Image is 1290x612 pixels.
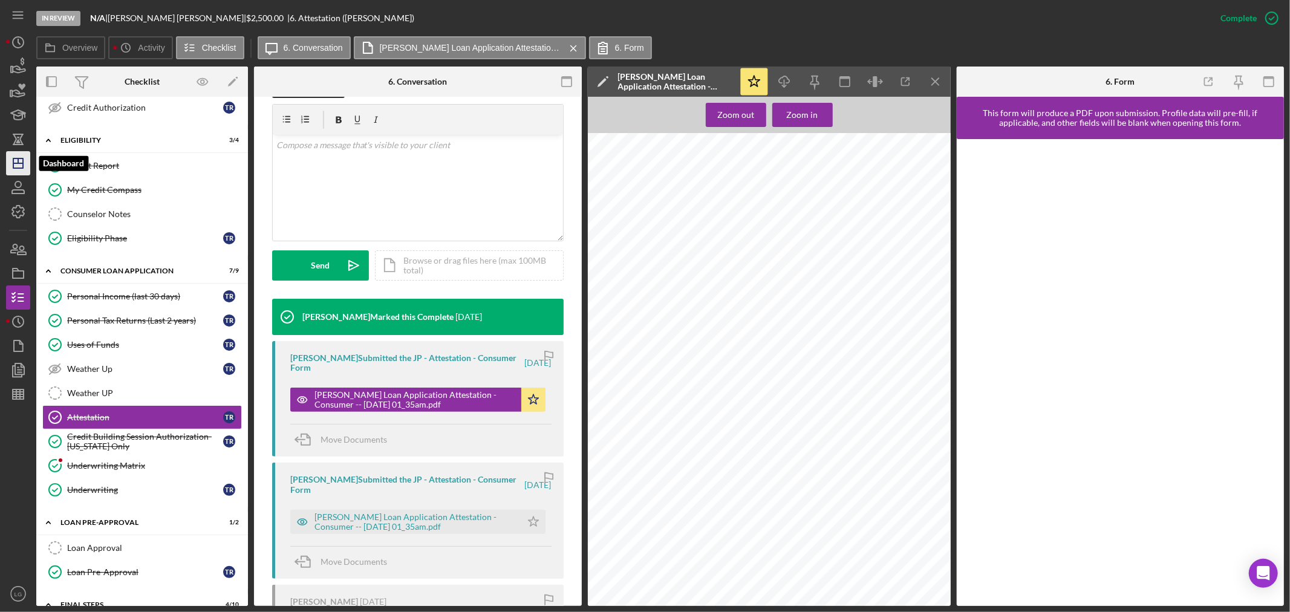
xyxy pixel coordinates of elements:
[42,308,242,333] a: Personal Tax Returns (Last 2 years)tr
[67,543,241,553] div: Loan Approval
[963,108,1279,128] div: This form will produce a PDF upon submission. Profile data will pre-fill, if applicable, and othe...
[354,36,586,59] button: [PERSON_NAME] Loan Application Attestation - Consumer -- [DATE] 01_35am.pdf
[290,547,399,577] button: Move Documents
[618,72,733,91] div: [PERSON_NAME] Loan Application Attestation - Consumer -- [DATE] 01_35am.pdf
[67,161,241,171] div: Credit Report
[42,536,242,560] a: Loan Approval
[67,412,223,422] div: Attestation
[969,151,1274,594] iframe: Lenderfit form
[176,36,244,59] button: Checklist
[613,208,635,215] span: Name:
[290,353,523,373] div: [PERSON_NAME] Submitted the JP - Attestation - Consumer Form
[787,103,818,127] div: Zoom in
[223,411,235,423] div: t r
[36,11,80,26] div: In Review
[217,519,239,526] div: 1 / 2
[67,340,223,350] div: Uses of Funds
[258,36,351,59] button: 6. Conversation
[42,454,242,478] a: Underwriting Matrix
[223,363,235,375] div: t r
[321,434,387,444] span: Move Documents
[290,475,523,494] div: [PERSON_NAME] Submitted the JP - Attestation - Consumer Form
[60,519,209,526] div: Loan Pre-Approval
[42,560,242,584] a: Loan Pre-Approvaltr
[108,13,246,23] div: [PERSON_NAME] [PERSON_NAME] |
[525,358,552,368] time: 2025-08-05 05:35
[223,314,235,327] div: t r
[42,357,242,381] a: Weather Uptr
[717,103,754,127] div: Zoom out
[388,77,447,86] div: 6. Conversation
[272,250,369,281] button: Send
[42,178,242,202] a: My Credit Compass
[1208,6,1284,30] button: Complete
[217,267,239,275] div: 7 / 9
[613,277,662,284] span: [DATE] 1:35 AM
[311,250,330,281] div: Send
[290,388,546,412] button: [PERSON_NAME] Loan Application Attestation - Consumer -- [DATE] 01_35am.pdf
[706,103,766,127] button: Zoom out
[60,137,209,144] div: Eligibility
[223,290,235,302] div: t r
[42,429,242,454] a: Credit Building Session Authorization- [US_STATE] Onlytr
[67,185,241,195] div: My Credit Compass
[613,183,901,189] span: I, [PERSON_NAME], confirm that all information and documentation submitted with this loan
[125,77,160,86] div: Checklist
[36,36,105,59] button: Overview
[90,13,105,23] b: N/A
[284,43,343,53] label: 6. Conversation
[60,267,209,275] div: Consumer Loan Application
[223,232,235,244] div: t r
[67,388,241,398] div: Weather UP
[67,485,223,495] div: Underwriting
[67,461,241,470] div: Underwriting Matrix
[42,226,242,250] a: Eligibility Phasetr
[42,333,242,357] a: Uses of Fundstr
[589,36,652,59] button: 6. Form
[246,13,287,23] div: $2,500.00
[314,512,515,532] div: [PERSON_NAME] Loan Application Attestation - Consumer -- [DATE] 01_35am.pdf
[42,284,242,308] a: Personal Income (last 30 days)tr
[302,312,454,322] div: [PERSON_NAME] Marked this Complete
[223,339,235,351] div: t r
[918,591,932,596] span: 1 of 1
[1106,77,1135,86] div: 6. Form
[67,103,223,112] div: Credit Authorization
[613,293,666,300] span: [TECHNICAL_ID]
[290,510,546,534] button: [PERSON_NAME] Loan Application Attestation - Consumer -- [DATE] 01_35am.pdf
[42,202,242,226] a: Counselor Notes
[42,478,242,502] a: Underwritingtr
[290,597,358,607] div: [PERSON_NAME]
[223,435,235,448] div: t r
[67,316,223,325] div: Personal Tax Returns (Last 2 years)
[287,13,414,23] div: | 6. Attestation ([PERSON_NAME])
[217,137,239,144] div: 3 / 4
[223,566,235,578] div: t r
[615,43,644,53] label: 6. Form
[67,233,223,243] div: Eligibility Phase
[15,591,22,597] text: LG
[42,381,242,405] a: Weather UP
[290,425,399,455] button: Move Documents
[42,96,242,120] a: Credit Authorizationtr
[223,484,235,496] div: t r
[360,597,386,607] time: 2025-07-28 19:00
[108,36,172,59] button: Activity
[380,43,561,53] label: [PERSON_NAME] Loan Application Attestation - Consumer -- [DATE] 01_35am.pdf
[67,209,241,219] div: Counselor Notes
[67,364,223,374] div: Weather Up
[223,102,235,114] div: t r
[613,192,712,198] span: application is true and accurate.
[67,567,223,577] div: Loan Pre-Approval
[202,43,236,53] label: Checklist
[42,154,242,178] a: Credit Report
[1220,6,1257,30] div: Complete
[62,43,97,53] label: Overview
[772,103,833,127] button: Zoom in
[67,291,223,301] div: Personal Income (last 30 days)
[90,13,108,23] div: |
[637,208,694,215] span: [PERSON_NAME]
[314,390,515,409] div: [PERSON_NAME] Loan Application Attestation - Consumer -- [DATE] 01_35am.pdf
[217,601,239,608] div: 4 / 10
[1249,559,1278,588] div: Open Intercom Messenger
